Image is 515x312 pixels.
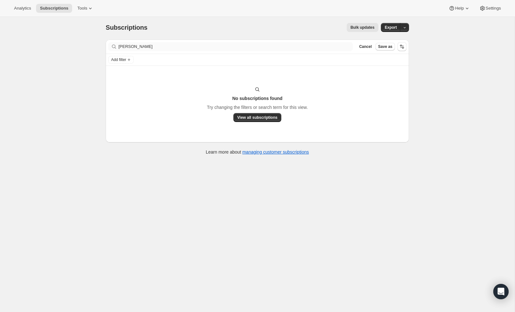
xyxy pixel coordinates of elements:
button: Subscriptions [36,4,72,13]
button: Tools [73,4,97,13]
span: Bulk updates [351,25,375,30]
div: Open Intercom Messenger [493,284,509,299]
span: Subscriptions [40,6,68,11]
span: View all subscriptions [237,115,277,120]
input: Filter subscribers [118,42,353,51]
span: Settings [486,6,501,11]
p: Try changing the filters or search term for this view. [207,104,308,110]
button: Analytics [10,4,35,13]
button: View all subscriptions [233,113,281,122]
span: Add filter [111,57,126,62]
span: Save as [378,44,392,49]
button: Help [445,4,474,13]
span: Tools [77,6,87,11]
span: Help [455,6,464,11]
button: Bulk updates [347,23,378,32]
h3: No subscriptions found [232,95,282,102]
span: Analytics [14,6,31,11]
a: managing customer subscriptions [242,149,309,155]
span: Export [385,25,397,30]
button: Export [381,23,401,32]
button: Add filter [108,56,134,64]
button: Sort the results [398,42,406,51]
span: Cancel [359,44,372,49]
button: Save as [375,43,395,50]
span: Subscriptions [106,24,148,31]
p: Learn more about [206,149,309,155]
button: Settings [475,4,505,13]
button: Cancel [357,43,374,50]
